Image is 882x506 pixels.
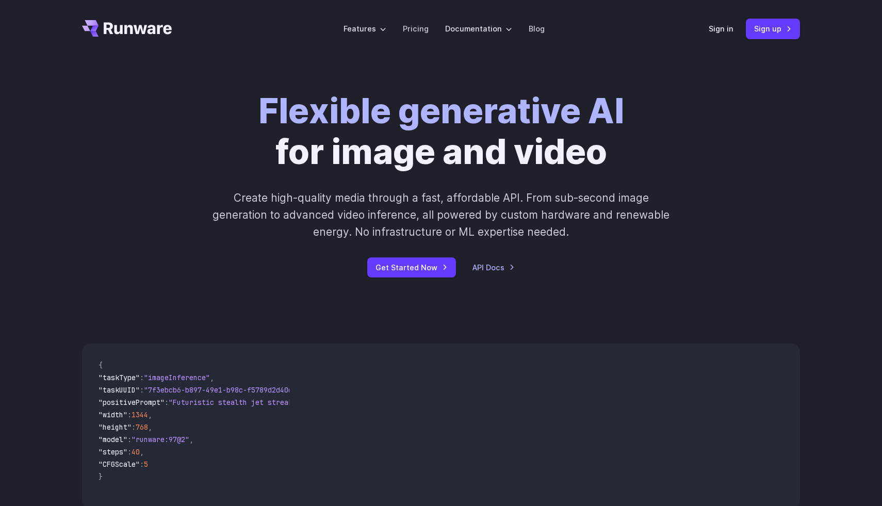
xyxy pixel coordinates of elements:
a: Sign up [746,19,800,39]
label: Features [344,23,386,35]
label: Documentation [445,23,512,35]
span: , [140,447,144,456]
a: Pricing [403,23,429,35]
a: API Docs [472,262,515,273]
span: , [189,435,193,444]
a: Get Started Now [367,257,456,278]
span: : [127,435,132,444]
h1: for image and video [258,91,624,173]
span: , [148,422,152,432]
span: : [165,398,169,407]
span: 768 [136,422,148,432]
a: Blog [529,23,545,35]
span: 40 [132,447,140,456]
span: : [140,460,144,469]
span: : [140,373,144,382]
span: 1344 [132,410,148,419]
span: "steps" [99,447,127,456]
span: "positivePrompt" [99,398,165,407]
span: "Futuristic stealth jet streaking through a neon-lit cityscape with glowing purple exhaust" [169,398,544,407]
span: : [127,410,132,419]
span: "CFGScale" [99,460,140,469]
span: "7f3ebcb6-b897-49e1-b98c-f5789d2d40d7" [144,385,301,395]
span: : [140,385,144,395]
span: "imageInference" [144,373,210,382]
a: Go to / [82,20,172,37]
strong: Flexible generative AI [258,90,624,132]
a: Sign in [709,23,733,35]
span: "width" [99,410,127,419]
span: : [127,447,132,456]
span: "model" [99,435,127,444]
span: } [99,472,103,481]
span: 5 [144,460,148,469]
span: "height" [99,422,132,432]
span: "runware:97@2" [132,435,189,444]
span: "taskType" [99,373,140,382]
span: , [210,373,214,382]
span: , [148,410,152,419]
span: { [99,361,103,370]
span: "taskUUID" [99,385,140,395]
span: : [132,422,136,432]
p: Create high-quality media through a fast, affordable API. From sub-second image generation to adv... [211,189,671,241]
